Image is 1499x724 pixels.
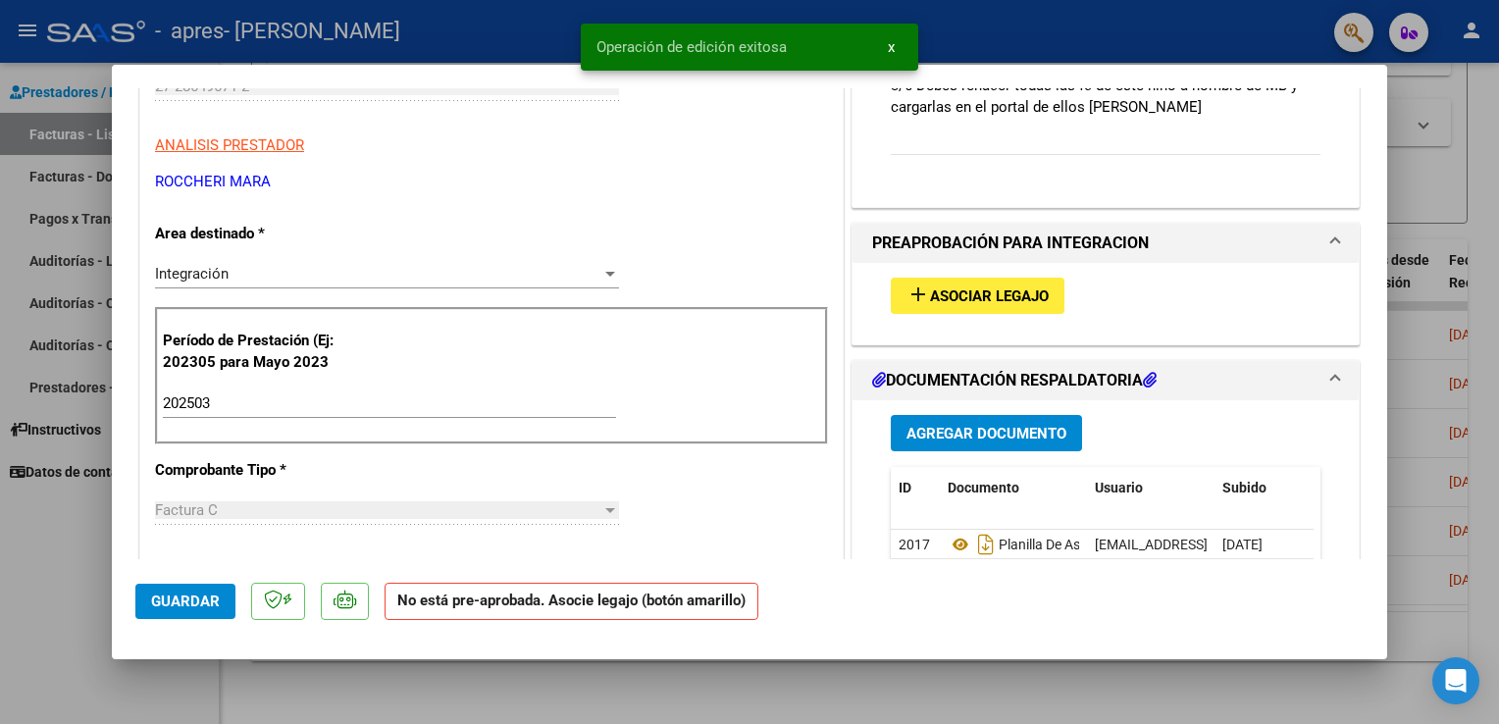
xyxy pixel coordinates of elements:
[155,501,218,519] span: Factura C
[973,529,999,560] i: Descargar documento
[899,537,930,552] span: 2017
[1222,537,1263,552] span: [DATE]
[906,425,1066,442] span: Agregar Documento
[940,467,1087,509] datatable-header-cell: Documento
[891,415,1082,451] button: Agregar Documento
[155,265,229,283] span: Integración
[1432,657,1479,704] div: Open Intercom Messenger
[948,480,1019,495] span: Documento
[853,361,1359,400] mat-expansion-panel-header: DOCUMENTACIÓN RESPALDATORIA
[891,467,940,509] datatable-header-cell: ID
[906,283,930,306] mat-icon: add
[1087,467,1215,509] datatable-header-cell: Usuario
[151,593,220,610] span: Guardar
[155,171,828,193] p: ROCCHERI MARA
[888,38,895,56] span: x
[135,584,235,619] button: Guardar
[1095,480,1143,495] span: Usuario
[155,223,357,245] p: Area destinado *
[155,558,357,581] p: Punto de Venta
[853,224,1359,263] mat-expansion-panel-header: PREAPROBACIÓN PARA INTEGRACION
[891,278,1064,314] button: Asociar Legajo
[948,537,1127,552] span: Planilla De Asistencia
[899,480,911,495] span: ID
[872,232,1149,255] h1: PREAPROBACIÓN PARA INTEGRACION
[872,29,910,65] button: x
[930,287,1049,305] span: Asociar Legajo
[1313,467,1411,509] datatable-header-cell: Acción
[155,459,357,482] p: Comprobante Tipo *
[596,37,787,57] span: Operación de edición exitosa
[385,583,758,621] strong: No está pre-aprobada. Asocie legajo (botón amarillo)
[1222,480,1266,495] span: Subido
[891,75,1320,118] p: 3/6 Debes rehacer todas las fc de este niño a nombre de MB y cargarlas en el portal de ellos [PER...
[155,136,304,154] span: ANALISIS PRESTADOR
[1215,467,1313,509] datatable-header-cell: Subido
[853,263,1359,344] div: PREAPROBACIÓN PARA INTEGRACION
[163,330,360,374] p: Período de Prestación (Ej: 202305 para Mayo 2023
[1095,537,1427,552] span: [EMAIL_ADDRESS][DOMAIN_NAME] - [PERSON_NAME]
[872,369,1157,392] h1: DOCUMENTACIÓN RESPALDATORIA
